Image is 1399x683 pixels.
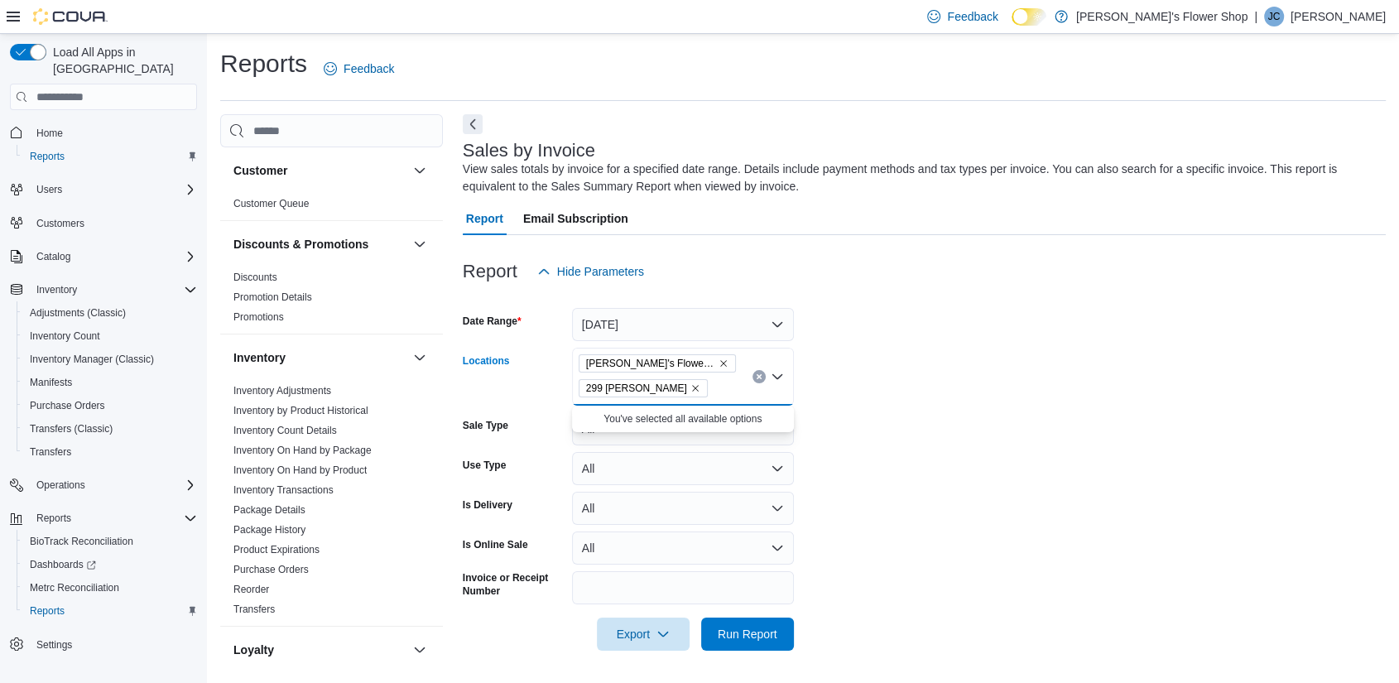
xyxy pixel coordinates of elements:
[771,370,784,383] button: Close list of options
[30,399,105,412] span: Purchase Orders
[233,642,406,658] button: Loyalty
[220,381,443,626] div: Inventory
[23,555,103,575] a: Dashboards
[233,563,309,576] span: Purchase Orders
[30,247,77,267] button: Catalog
[23,396,112,416] a: Purchase Orders
[30,581,119,594] span: Metrc Reconciliation
[233,349,286,366] h3: Inventory
[233,445,372,456] a: Inventory On Hand by Package
[30,213,197,233] span: Customers
[17,394,204,417] button: Purchase Orders
[1012,8,1046,26] input: Dark Mode
[233,291,312,304] span: Promotion Details
[30,635,79,655] a: Settings
[220,47,307,80] h1: Reports
[17,417,204,440] button: Transfers (Classic)
[17,325,204,348] button: Inventory Count
[17,301,204,325] button: Adjustments (Classic)
[233,384,331,397] span: Inventory Adjustments
[233,604,275,615] a: Transfers
[17,145,204,168] button: Reports
[3,245,204,268] button: Catalog
[46,44,197,77] span: Load All Apps in [GEOGRAPHIC_DATA]
[410,348,430,368] button: Inventory
[463,315,522,328] label: Date Range
[36,217,84,230] span: Customers
[23,326,197,346] span: Inventory Count
[233,583,269,596] span: Reorder
[233,603,275,616] span: Transfers
[586,355,715,372] span: [PERSON_NAME]'s Flower Shop
[233,564,309,575] a: Purchase Orders
[30,180,197,200] span: Users
[579,412,787,426] p: You've selected all available options
[30,558,96,571] span: Dashboards
[466,202,503,235] span: Report
[30,353,154,366] span: Inventory Manager (Classic)
[30,634,197,655] span: Settings
[233,544,320,556] a: Product Expirations
[30,329,100,343] span: Inventory Count
[23,419,197,439] span: Transfers (Classic)
[463,419,508,432] label: Sale Type
[752,370,766,383] button: Clear input
[30,306,126,320] span: Adjustments (Classic)
[410,161,430,180] button: Customer
[23,373,79,392] a: Manifests
[30,376,72,389] span: Manifests
[463,141,595,161] h3: Sales by Invoice
[463,459,506,472] label: Use Type
[30,150,65,163] span: Reports
[3,474,204,497] button: Operations
[233,311,284,323] a: Promotions
[23,303,197,323] span: Adjustments (Classic)
[17,599,204,623] button: Reports
[23,601,197,621] span: Reports
[17,576,204,599] button: Metrc Reconciliation
[597,618,690,651] button: Export
[607,618,680,651] span: Export
[233,642,274,658] h3: Loyalty
[23,442,78,462] a: Transfers
[572,531,794,565] button: All
[690,383,700,393] button: Remove 299 Knickerbocker from selection in this group
[233,385,331,397] a: Inventory Adjustments
[233,424,337,437] span: Inventory Count Details
[23,147,71,166] a: Reports
[233,198,309,209] a: Customer Queue
[572,452,794,485] button: All
[30,247,197,267] span: Catalog
[463,114,483,134] button: Next
[23,578,126,598] a: Metrc Reconciliation
[1291,7,1386,26] p: [PERSON_NAME]
[579,354,736,373] span: Misha's Flower Shop
[233,523,305,536] span: Package History
[233,483,334,497] span: Inventory Transactions
[233,349,406,366] button: Inventory
[23,349,161,369] a: Inventory Manager (Classic)
[30,535,133,548] span: BioTrack Reconciliation
[30,123,70,143] a: Home
[718,626,777,642] span: Run Report
[233,444,372,457] span: Inventory On Hand by Package
[233,503,305,517] span: Package Details
[557,263,644,280] span: Hide Parameters
[220,267,443,334] div: Discounts & Promotions
[463,498,512,512] label: Is Delivery
[36,127,63,140] span: Home
[30,604,65,618] span: Reports
[36,183,62,196] span: Users
[463,262,517,281] h3: Report
[3,278,204,301] button: Inventory
[23,396,197,416] span: Purchase Orders
[23,147,197,166] span: Reports
[1076,7,1248,26] p: [PERSON_NAME]'s Flower Shop
[233,543,320,556] span: Product Expirations
[523,202,628,235] span: Email Subscription
[36,638,72,652] span: Settings
[233,584,269,595] a: Reorder
[30,475,197,495] span: Operations
[572,308,794,341] button: [DATE]
[220,194,443,220] div: Customer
